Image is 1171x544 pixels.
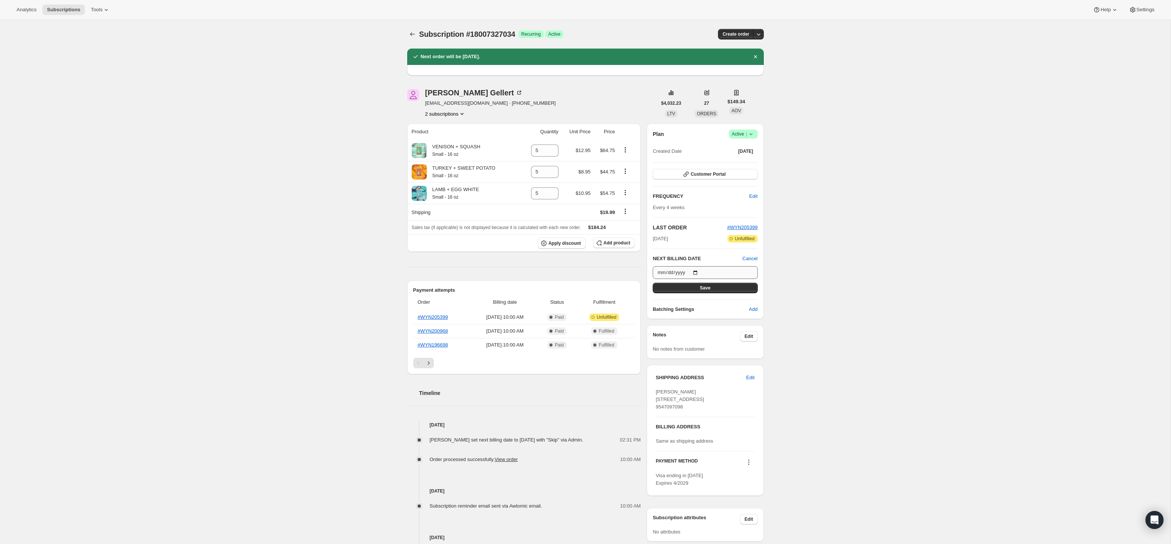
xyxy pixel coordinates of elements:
[474,313,536,321] span: [DATE] · 10:00 AM
[619,146,631,154] button: Product actions
[691,171,725,177] span: Customer Portal
[1136,7,1154,13] span: Settings
[47,7,80,13] span: Subscriptions
[653,169,757,179] button: Customer Portal
[704,100,709,106] span: 27
[750,51,761,62] button: Dismiss notification
[425,99,556,107] span: [EMAIL_ADDRESS][DOMAIN_NAME] · [PHONE_NUMBER]
[555,342,564,348] span: Paid
[413,286,635,294] h2: Payment attempts
[432,194,459,200] small: Small - 16 oz
[718,29,754,39] button: Create order
[653,255,742,262] h2: NEXT BILLING DATE
[700,98,713,108] button: 27
[732,130,755,138] span: Active
[555,328,564,334] span: Paid
[1145,511,1163,529] div: Open Intercom Messenger
[742,255,757,262] button: Cancel
[620,502,641,510] span: 10:00 AM
[731,108,741,113] span: AOV
[407,487,641,495] h4: [DATE]
[656,473,703,486] span: Visa ending in [DATE] Expires 4/2029
[42,5,85,15] button: Subscriptions
[600,190,615,196] span: $54.75
[653,205,685,210] span: Every 4 weeks
[427,164,495,179] div: TURKEY + SWEET POTATO
[600,169,615,175] span: $44.75
[413,358,635,368] nav: Pagination
[600,148,615,153] span: $64.75
[620,436,641,444] span: 02:31 PM
[653,148,682,155] span: Created Date
[540,298,574,306] span: Status
[578,169,591,175] span: $8.95
[538,238,585,249] button: Apply discount
[727,224,758,231] button: #WYN205399
[597,314,617,320] span: Unfulfilled
[656,374,746,381] h3: SHIPPING ADDRESS
[593,238,635,248] button: Add product
[12,5,41,15] button: Analytics
[91,7,102,13] span: Tools
[653,346,705,352] span: No notes from customer
[700,285,710,291] span: Save
[430,437,583,443] span: [PERSON_NAME] set next billing date to [DATE] with "Skip" via Admin.
[430,457,518,462] span: Order processed successfully.
[548,31,561,37] span: Active
[600,209,615,215] span: $19.99
[656,389,704,410] span: [PERSON_NAME] [STREET_ADDRESS] 9547097098
[1088,5,1123,15] button: Help
[418,342,448,348] a: #WYN196698
[1124,5,1159,15] button: Settings
[745,333,753,339] span: Edit
[432,173,459,178] small: Small - 16 oz
[722,31,749,37] span: Create order
[407,421,641,429] h4: [DATE]
[697,111,716,116] span: ORDERS
[555,314,564,320] span: Paid
[735,236,755,242] span: Unfulfilled
[653,193,749,200] h2: FREQUENCY
[17,7,36,13] span: Analytics
[653,331,740,342] h3: Notes
[430,503,542,509] span: Subscription reminder email sent via Awtomic email.
[418,328,448,334] a: #WYN200968
[653,235,668,243] span: [DATE]
[667,111,675,116] span: LTV
[521,31,541,37] span: Recurring
[418,314,448,320] a: #WYN205399
[653,529,680,535] span: No attributes
[413,294,472,310] th: Order
[421,53,480,60] h2: Next order will be [DATE].
[419,389,641,397] h2: Timeline
[588,225,606,230] span: $184.24
[427,186,479,201] div: LAMB + EGG WHITE
[620,456,641,463] span: 10:00 AM
[653,224,727,231] h2: LAST ORDER
[604,240,630,246] span: Add product
[619,167,631,175] button: Product actions
[749,306,757,313] span: Add
[578,298,630,306] span: Fulfillment
[653,130,664,138] h2: Plan
[474,298,536,306] span: Billing date
[657,98,686,108] button: $4,032.23
[474,341,536,349] span: [DATE] · 10:00 AM
[407,534,641,541] h4: [DATE]
[548,240,581,246] span: Apply discount
[412,143,427,158] img: product img
[419,30,515,38] span: Subscription #18007327034
[425,89,523,96] div: [PERSON_NAME] Gellert
[425,110,466,118] button: Product actions
[661,100,681,106] span: $4,032.23
[745,190,762,202] button: Edit
[576,190,591,196] span: $10.95
[427,143,480,158] div: VENISON + SQUASH
[407,204,521,220] th: Shipping
[423,358,434,368] button: Next
[653,306,749,313] h6: Batching Settings
[727,98,745,105] span: $149.34
[656,458,698,468] h3: PAYMENT METHOD
[599,328,614,334] span: Fulfilled
[744,303,762,315] button: Add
